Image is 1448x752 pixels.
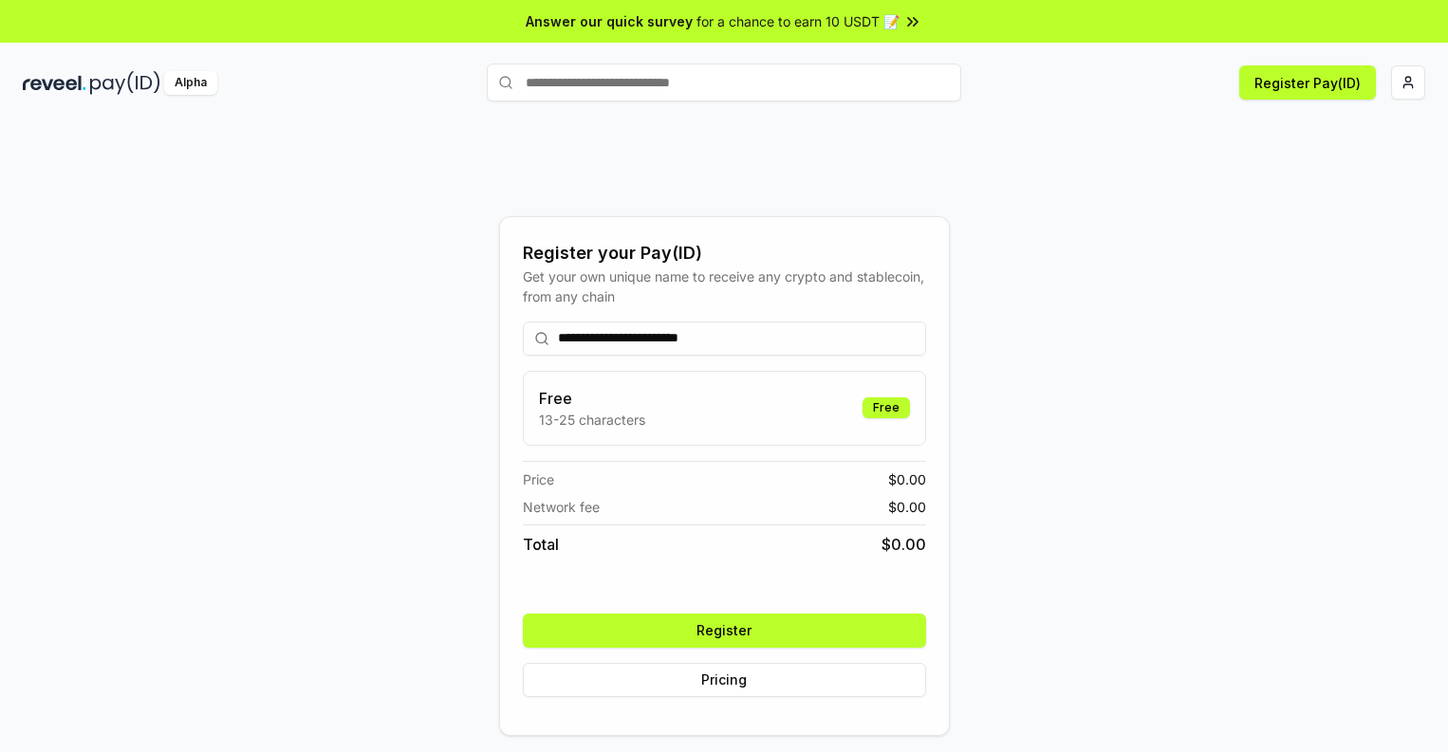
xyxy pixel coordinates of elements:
[523,533,559,556] span: Total
[523,266,926,306] div: Get your own unique name to receive any crypto and stablecoin, from any chain
[539,387,645,410] h3: Free
[23,71,86,95] img: reveel_dark
[523,663,926,697] button: Pricing
[523,240,926,266] div: Register your Pay(ID)
[526,11,693,31] span: Answer our quick survey
[90,71,160,95] img: pay_id
[523,614,926,648] button: Register
[888,497,926,517] span: $ 0.00
[696,11,900,31] span: for a chance to earn 10 USDT 📝
[523,497,600,517] span: Network fee
[863,397,910,418] div: Free
[1239,65,1376,100] button: Register Pay(ID)
[882,533,926,556] span: $ 0.00
[539,410,645,430] p: 13-25 characters
[888,469,926,489] span: $ 0.00
[523,469,554,489] span: Price
[164,71,217,95] div: Alpha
